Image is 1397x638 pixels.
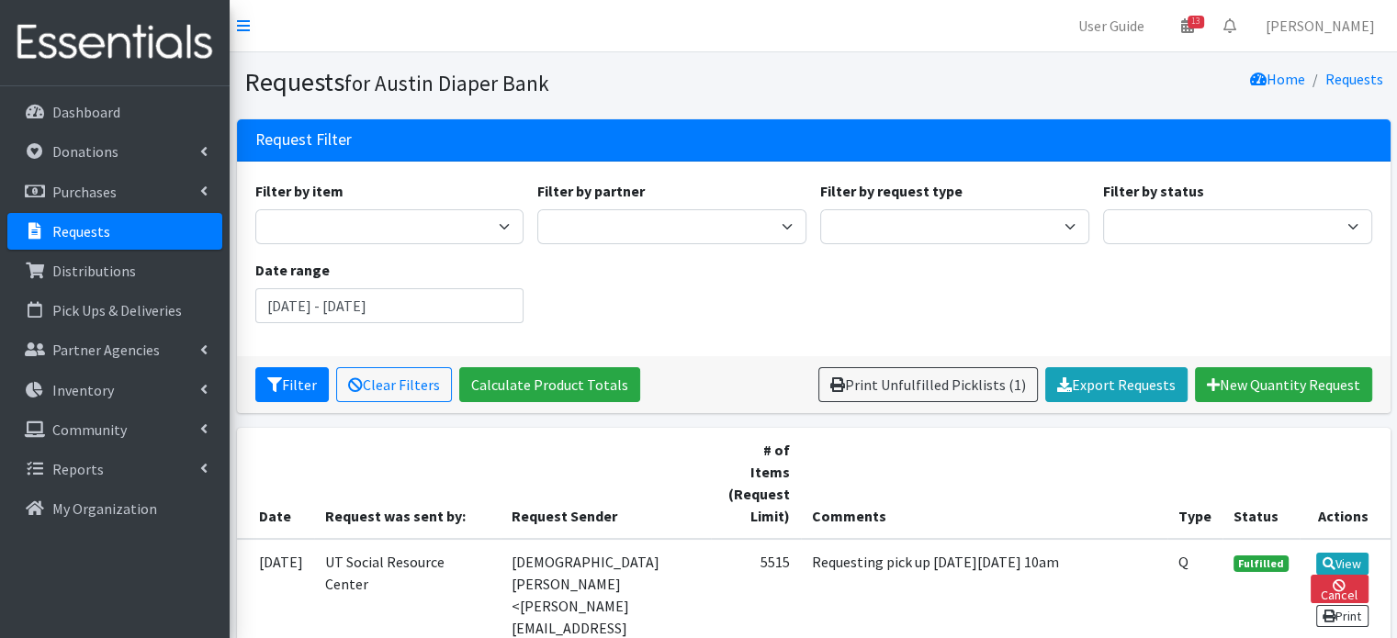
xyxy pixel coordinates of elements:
[7,12,222,73] img: HumanEssentials
[336,367,452,402] a: Clear Filters
[1188,16,1204,28] span: 13
[818,367,1038,402] a: Print Unfulfilled Picklists (1)
[1045,367,1188,402] a: Export Requests
[7,173,222,210] a: Purchases
[1250,70,1305,88] a: Home
[1300,428,1391,539] th: Actions
[255,259,330,281] label: Date range
[52,341,160,359] p: Partner Agencies
[7,94,222,130] a: Dashboard
[1103,180,1204,202] label: Filter by status
[7,490,222,527] a: My Organization
[52,499,157,518] p: My Organization
[7,411,222,448] a: Community
[314,428,501,539] th: Request was sent by:
[52,381,114,399] p: Inventory
[537,180,645,202] label: Filter by partner
[1325,70,1383,88] a: Requests
[1234,555,1289,572] span: Fulfilled
[1167,428,1222,539] th: Type
[7,292,222,329] a: Pick Ups & Deliveries
[52,222,110,241] p: Requests
[7,213,222,250] a: Requests
[52,183,117,201] p: Purchases
[1222,428,1300,539] th: Status
[711,428,801,539] th: # of Items (Request Limit)
[1311,575,1369,603] a: Cancel
[255,367,329,402] button: Filter
[501,428,711,539] th: Request Sender
[344,70,549,96] small: for Austin Diaper Bank
[459,367,640,402] a: Calculate Product Totals
[801,428,1167,539] th: Comments
[7,451,222,487] a: Reports
[255,180,344,202] label: Filter by item
[7,133,222,170] a: Donations
[7,331,222,368] a: Partner Agencies
[52,262,136,280] p: Distributions
[820,180,963,202] label: Filter by request type
[244,66,807,98] h1: Requests
[255,130,352,150] h3: Request Filter
[1064,7,1159,44] a: User Guide
[52,142,118,161] p: Donations
[52,460,104,478] p: Reports
[1316,605,1369,627] a: Print
[52,103,120,121] p: Dashboard
[237,428,314,539] th: Date
[1251,7,1390,44] a: [PERSON_NAME]
[1316,553,1369,575] a: View
[255,288,524,323] input: January 1, 2011 - December 31, 2011
[1195,367,1372,402] a: New Quantity Request
[1178,553,1189,571] abbr: Quantity
[52,301,182,319] p: Pick Ups & Deliveries
[1166,7,1209,44] a: 13
[52,420,127,439] p: Community
[7,372,222,409] a: Inventory
[7,252,222,289] a: Distributions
